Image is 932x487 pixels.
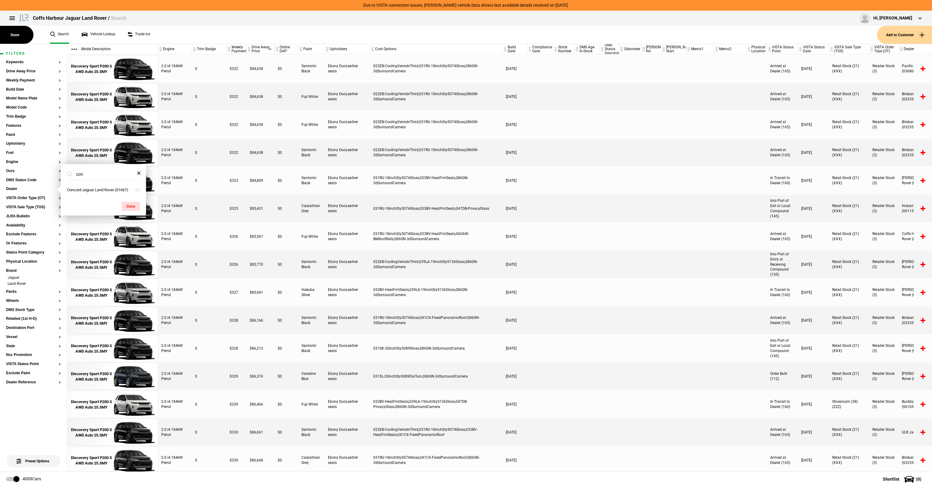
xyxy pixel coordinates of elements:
[70,139,113,167] a: Discovery Sport P200 S AWD Auto 25.5MY
[113,279,155,306] img: 18168601_thumb.jpeg
[641,44,661,54] div: [PERSON_NAME] No
[70,259,113,270] div: Discovery Sport P200 S AWD Auto 25.5MY
[6,88,61,97] section: Build Date
[227,44,246,54] div: Weekly Payment
[869,111,899,138] div: Retailer Stock (3)
[325,195,370,222] div: Ebony DuoLeather seats
[370,251,503,278] div: 022EB-CoolingVentsInThird,039LA-19inchSty5136Gloss,086GN-3dSurroundCamera
[6,52,61,56] h1: Filters
[247,335,275,362] div: $86,213
[325,44,370,54] div: Upholstery
[6,371,61,375] button: Exclude Paint
[158,251,192,278] div: 2.0 i4 184kW Petrol
[829,195,869,222] div: Retail Stock (21) (XXX)
[70,223,113,250] a: Discovery Sport P200 S AWD Auto 25.5MY
[192,139,227,166] div: S
[275,139,298,166] div: $0
[503,251,527,278] div: [DATE]
[6,260,61,269] section: Physical Location
[6,142,61,151] section: Upholstery
[829,307,869,334] div: Retail Stock (21) (XXX)
[247,139,275,166] div: $84,638
[798,307,829,334] div: [DATE]
[70,427,113,438] div: Discovery Sport P200 S AWD Auto 25.5MY
[6,250,61,255] button: Status Point Category
[6,142,61,146] button: Upholstery
[503,335,527,362] div: [DATE]
[829,83,869,110] div: Retail Stock (21) (XXX)
[767,139,798,166] div: Arrived at Dealer (165)
[370,55,503,82] div: 022EB-CoolingVentsInThird,031RU-18inchSty5074Gloss,086GN-3dSurroundCamera
[192,335,227,362] div: S
[298,83,325,110] div: Fuji White
[6,223,61,228] button: Availability
[298,167,325,194] div: Santorini Black
[192,223,227,250] div: S
[370,279,503,306] div: 033BV-HeatFrntSeats,039LA-19inchSty5136Gloss,086GN-3dSurroundCamera
[70,64,113,74] div: Discovery Sport P200 S AWD Auto 25.5MY
[158,335,192,362] div: 2.0 i4 184kW Petrol
[275,223,298,250] div: $0
[298,139,325,166] div: Santorini Black
[6,151,61,155] button: Fuel
[113,111,155,139] img: 18227004_thumb.jpeg
[6,299,61,308] section: Wheels
[6,275,61,281] li: Jaguar
[70,447,113,474] a: Discovery Sport P200 S AWD Auto 25.5MY
[158,167,192,194] div: 2.0 i4 184kW Petrol
[370,223,503,250] div: 031RU-18inchSty5074Gloss,033BV-HeatFrntSeats,060AW-BlkRoofRails,086GN-3dSurroundCamera
[6,317,61,326] section: Retailed (1st H-O)
[227,55,247,82] div: $322
[6,335,61,339] button: Vessel
[873,15,912,21] div: Hi, [PERSON_NAME]
[6,335,61,344] section: Vessel
[247,279,275,306] div: $85,941
[6,344,61,353] section: State
[6,169,61,173] button: Ours
[298,307,325,334] div: Santorini Black
[113,139,155,167] img: 18227005_thumb.jpeg
[527,44,553,54] div: Compliance Date
[81,26,115,44] a: Vehicle Lookup
[869,44,899,54] div: VISTA Order Type (OT)
[227,83,247,110] div: $322
[869,279,899,306] div: Retailer Stock (3)
[158,44,192,54] div: Engine
[6,160,61,164] button: Engine
[6,133,61,137] button: Paint
[298,55,325,82] div: Santorini Black
[6,299,61,303] button: Wheels
[275,44,298,54] div: Online DAP
[70,363,113,390] a: Discovery Sport P200 S AWD Auto 25.5MY
[6,308,61,317] section: DMS Stock Type
[247,195,275,222] div: $85,431
[714,44,746,54] div: Memo2
[767,251,798,278] div: Into Port of Entry or Receiving Compound (155)
[275,251,298,278] div: $0
[503,55,527,82] div: [DATE]
[6,380,61,385] button: Dealer Reference
[6,178,61,187] section: DMS Status Code
[798,251,829,278] div: [DATE]
[869,139,899,166] div: Retailer Stock (3)
[503,111,527,138] div: [DATE]
[298,111,325,138] div: Fuji White
[325,251,370,278] div: Ebony DuoLeather seats
[6,326,61,330] button: Destination Port
[874,471,932,487] button: Shortlist(0)
[6,196,61,205] section: VISTA Order Type (OT)
[6,353,61,362] section: Nsc Promotion
[767,83,798,110] div: Arrived at Dealer (165)
[6,308,61,312] button: DMS Stock Type
[877,26,932,44] button: Add to Customer
[325,335,370,362] div: Ebony DuoLeather seats
[192,167,227,194] div: S
[227,307,247,334] div: $328
[767,44,798,54] div: VISTA Status Point
[370,83,503,110] div: 022EB-CoolingVentsInThird,031RU-18inchSty5074Gloss,086GN-3dSurroundCamera
[6,115,61,119] button: Trim Badge
[6,178,61,182] button: DMS Status Code
[70,279,113,306] a: Discovery Sport P200 S AWD Auto 25.5MY
[829,111,869,138] div: Retail Stock (21) (XXX)
[247,223,275,250] div: $85,567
